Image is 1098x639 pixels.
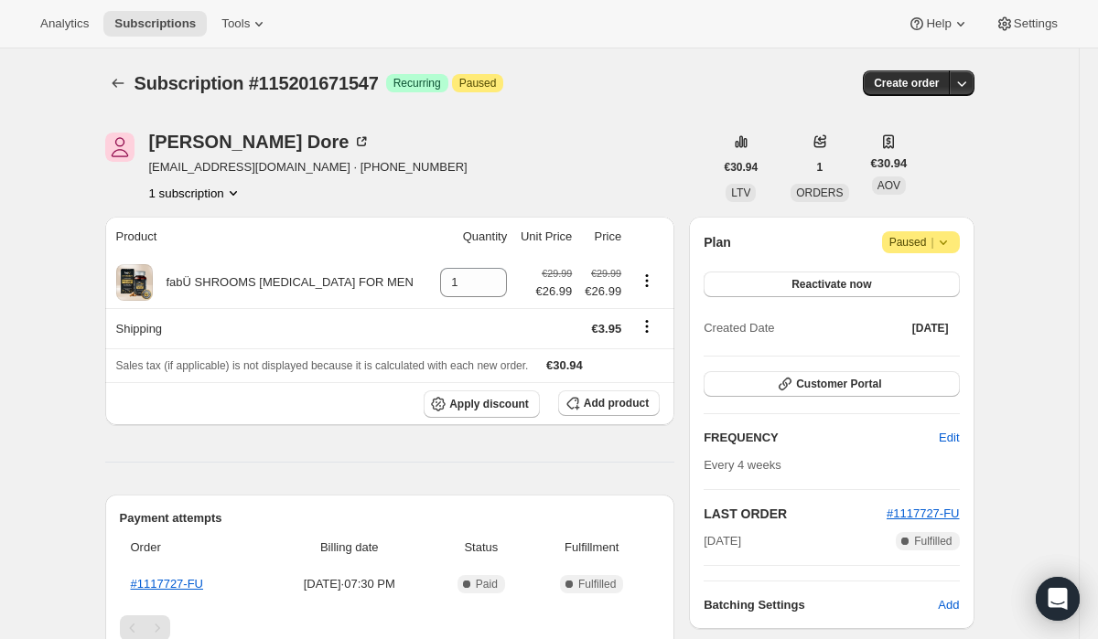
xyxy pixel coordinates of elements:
[584,396,649,410] span: Add product
[714,154,770,180] button: €30.94
[558,390,660,416] button: Add product
[871,154,908,173] span: €30.94
[583,282,621,301] span: €26.99
[817,160,823,175] span: 1
[105,70,131,96] button: Subscriptions
[704,596,938,614] h6: Batching Settings
[542,268,572,279] small: €29.99
[939,429,959,447] span: Edit
[704,429,939,447] h2: FREQUENCY
[210,11,279,37] button: Tools
[271,575,428,593] span: [DATE] · 07:30 PM
[578,577,616,591] span: Fulfilled
[105,308,432,348] th: Shipping
[704,371,959,397] button: Customer Portal
[105,217,432,257] th: Product
[731,186,750,199] span: LTV
[704,532,741,550] span: [DATE]
[116,359,529,372] span: Sales tax (if applicable) is not displayed because it is calculated with each new order.
[105,133,135,162] span: John Dore
[1014,16,1058,31] span: Settings
[912,321,949,335] span: [DATE]
[796,186,843,199] span: ORDERS
[791,277,871,292] span: Reactivate now
[985,11,1069,37] button: Settings
[131,577,204,591] a: #1117727-FU
[424,390,540,418] button: Apply discount
[938,596,959,614] span: Add
[887,506,960,520] a: #1117727-FU
[116,264,153,301] img: product img
[796,377,881,391] span: Customer Portal
[877,179,900,192] span: AOV
[512,217,577,257] th: Unit Price
[704,272,959,297] button: Reactivate now
[591,268,621,279] small: €29.99
[704,233,731,251] h2: Plan
[704,319,774,337] span: Created Date
[704,458,781,472] span: Every 4 weeks
[149,158,468,176] span: [EMAIL_ADDRESS][DOMAIN_NAME] · [PHONE_NUMBER]
[432,217,512,257] th: Quantity
[897,11,980,37] button: Help
[889,233,953,251] span: Paused
[149,184,242,202] button: Product actions
[120,527,265,568] th: Order
[592,322,622,335] span: €3.95
[931,235,933,250] span: |
[29,11,100,37] button: Analytics
[120,509,661,527] h2: Payment attempts
[546,358,583,372] span: €30.94
[577,217,627,257] th: Price
[927,591,970,620] button: Add
[928,423,970,453] button: Edit
[926,16,951,31] span: Help
[874,76,939,91] span: Create order
[153,273,414,292] div: fabÜ SHROOMS [MEDICAL_DATA] FOR MEN
[632,271,662,291] button: Product actions
[806,154,834,180] button: 1
[704,505,887,523] h2: LAST ORDER
[449,397,529,411] span: Apply discount
[221,16,250,31] span: Tools
[536,282,573,301] span: €26.99
[476,577,498,591] span: Paid
[1036,577,1080,621] div: Open Intercom Messenger
[103,11,207,37] button: Subscriptions
[149,133,371,151] div: [PERSON_NAME] Dore
[914,534,952,548] span: Fulfilled
[393,76,441,91] span: Recurring
[863,70,950,96] button: Create order
[271,538,428,557] span: Billing date
[725,160,759,175] span: €30.94
[459,76,497,91] span: Paused
[632,316,662,336] button: Shipping actions
[887,505,960,523] button: #1117727-FU
[114,16,196,31] span: Subscriptions
[135,73,379,93] span: Subscription #115201671547
[534,538,649,557] span: Fulfillment
[40,16,89,31] span: Analytics
[901,315,960,341] button: [DATE]
[439,538,524,557] span: Status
